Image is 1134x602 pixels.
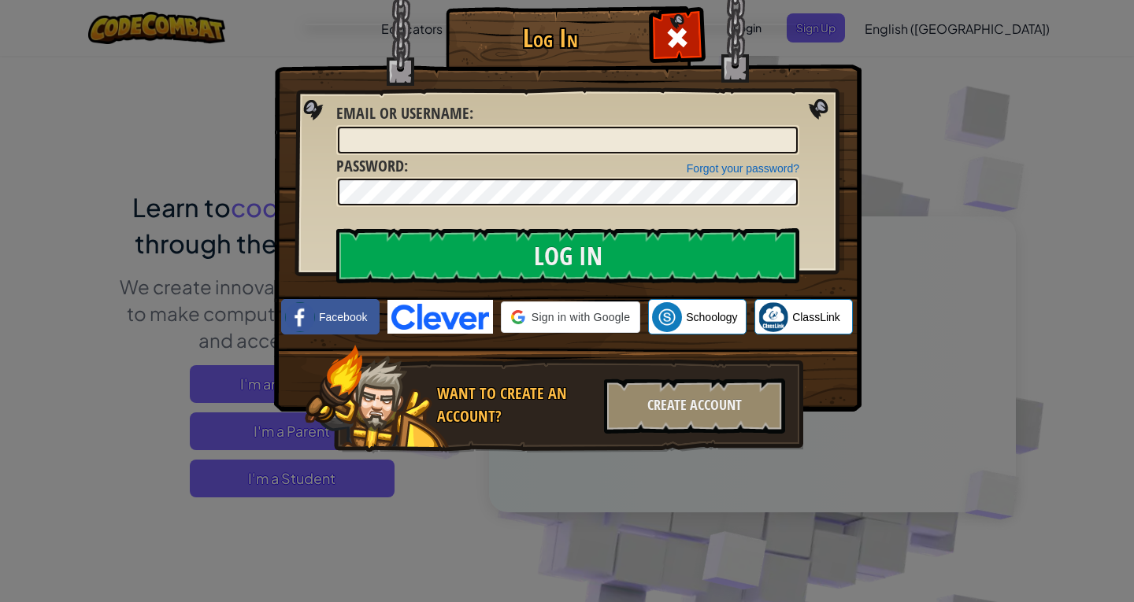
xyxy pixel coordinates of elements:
h1: Log In [450,24,650,52]
span: ClassLink [792,309,840,325]
span: Sign in with Google [532,309,630,325]
span: Schoology [686,309,737,325]
input: Log In [336,228,799,283]
div: Sign in with Google [501,301,640,333]
img: clever-logo-blue.png [387,300,493,334]
a: Forgot your password? [687,162,799,175]
div: Create Account [604,379,785,434]
img: schoology.png [652,302,682,332]
label: : [336,155,408,178]
div: Want to create an account? [437,382,595,427]
img: facebook_small.png [285,302,315,332]
span: Password [336,155,404,176]
span: Facebook [319,309,367,325]
span: Email or Username [336,102,469,124]
label: : [336,102,473,125]
img: classlink-logo-small.png [758,302,788,332]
